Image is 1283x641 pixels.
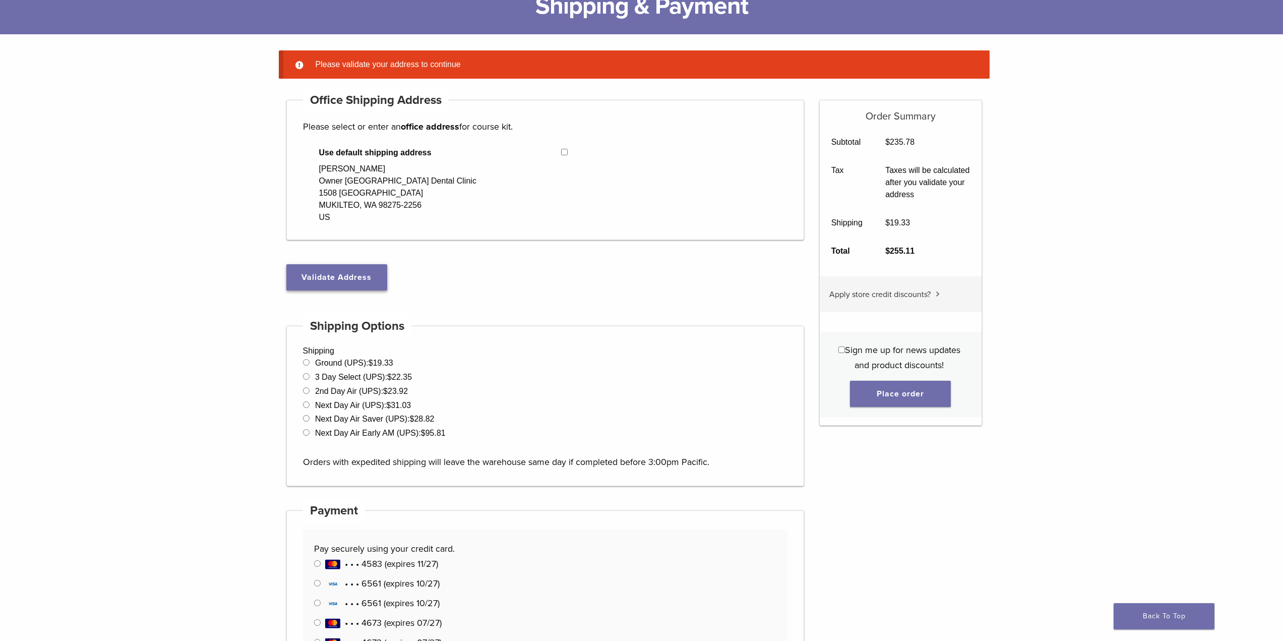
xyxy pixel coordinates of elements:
[383,387,388,395] span: $
[936,292,940,297] img: caret.svg
[387,373,392,381] span: $
[315,387,408,395] label: 2nd Day Air (UPS):
[325,558,438,569] span: • • • 4583 (expires 11/27)
[303,439,788,470] p: Orders with expedited shipping will leave the warehouse same day if completed before 3:00pm Pacific.
[820,128,874,156] th: Subtotal
[401,121,459,132] strong: office address
[383,387,408,395] bdi: 23.92
[315,359,393,367] label: Ground (UPS):
[885,247,914,255] bdi: 255.11
[421,429,446,437] bdi: 95.81
[315,429,446,437] label: Next Day Air Early AM (UPS):
[286,326,805,486] div: Shipping
[410,415,435,423] bdi: 28.82
[885,218,890,227] span: $
[325,618,340,628] img: MasterCard
[1114,603,1214,629] a: Back To Top
[325,578,440,589] span: • • • 6561 (expires 10/27)
[315,373,412,381] label: 3 Day Select (UPS):
[387,373,412,381] bdi: 22.35
[325,598,440,609] span: • • • 6561 (expires 10/27)
[319,147,562,159] span: Use default shipping address
[885,218,910,227] bdi: 19.33
[829,289,931,300] span: Apply store credit discounts?
[820,156,874,209] th: Tax
[315,415,435,423] label: Next Day Air Saver (UPS):
[325,617,442,628] span: • • • 4673 (expires 07/27)
[303,314,412,338] h4: Shipping Options
[885,138,890,146] span: $
[410,415,414,423] span: $
[421,429,425,437] span: $
[325,579,340,589] img: Visa
[850,381,951,407] button: Place order
[303,88,449,112] h4: Office Shipping Address
[820,209,874,237] th: Shipping
[303,499,365,523] h4: Payment
[315,401,411,410] label: Next Day Air (UPS):
[325,599,340,609] img: Visa
[838,346,845,353] input: Sign me up for news updates and product discounts!
[314,541,776,556] p: Pay securely using your credit card.
[319,163,476,223] div: [PERSON_NAME] Owner [GEOGRAPHIC_DATA] Dental Clinic 1508 [GEOGRAPHIC_DATA] MUKILTEO, WA 98275-225...
[820,237,874,265] th: Total
[386,401,411,410] bdi: 31.03
[369,359,393,367] bdi: 19.33
[312,59,973,71] li: Please validate your address to continue
[885,247,890,255] span: $
[369,359,373,367] span: $
[845,344,960,371] span: Sign me up for news updates and product discounts!
[386,401,391,410] span: $
[874,156,982,209] td: Taxes will be calculated after you validate your address
[286,264,387,290] button: Validate Address
[885,138,914,146] bdi: 235.78
[820,100,982,123] h5: Order Summary
[325,559,340,569] img: MasterCard
[303,119,788,134] p: Please select or enter an for course kit.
